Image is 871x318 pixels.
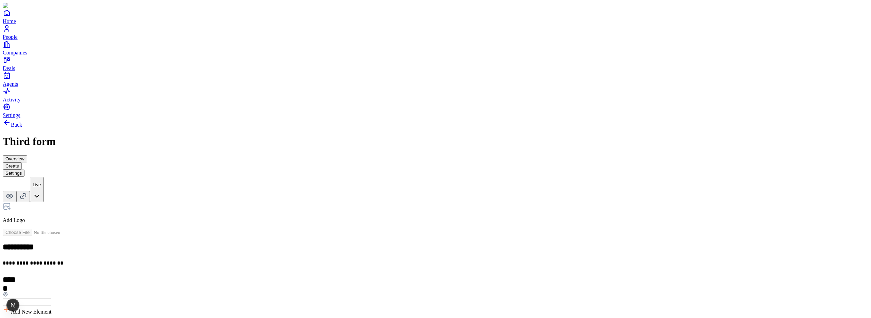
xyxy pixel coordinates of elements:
p: Add Logo [3,217,868,223]
span: People [3,34,18,40]
button: Settings [3,170,24,177]
a: Companies [3,40,868,55]
a: Back [3,122,22,128]
a: Home [3,9,868,24]
span: Deals [3,65,15,71]
span: Add New Element [11,309,51,315]
h1: Third form [3,135,868,148]
button: Create [3,162,22,170]
span: Agents [3,81,18,87]
img: Item Brain Logo [3,3,45,9]
a: Settings [3,103,868,118]
span: Settings [3,112,20,118]
button: Overview [3,155,27,162]
span: Companies [3,50,27,55]
a: Agents [3,71,868,87]
span: Home [3,18,16,24]
a: Deals [3,56,868,71]
a: Activity [3,87,868,102]
span: Activity [3,97,20,102]
a: People [3,25,868,40]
